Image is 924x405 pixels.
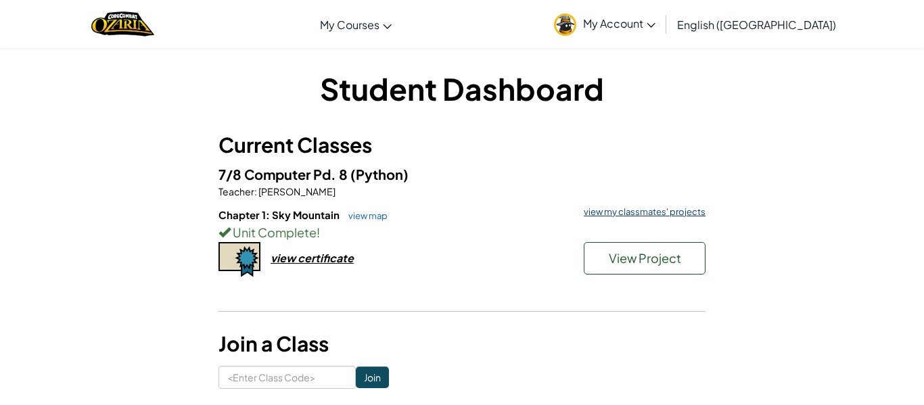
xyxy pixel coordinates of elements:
span: Chapter 1: Sky Mountain [218,208,342,221]
img: certificate-icon.png [218,242,260,277]
a: Ozaria by CodeCombat logo [91,10,154,38]
span: ! [317,224,320,240]
span: [PERSON_NAME] [257,185,336,197]
a: view map [342,210,388,221]
a: view my classmates' projects [577,208,706,216]
span: My Courses [320,18,379,32]
span: Unit Complete [231,224,317,240]
span: English ([GEOGRAPHIC_DATA]) [677,18,836,32]
h3: Join a Class [218,329,706,359]
span: (Python) [350,166,409,183]
input: Join [356,366,389,388]
a: My Courses [313,6,398,43]
button: View Project [584,242,706,275]
h1: Student Dashboard [218,68,706,110]
h3: Current Classes [218,130,706,160]
span: View Project [609,250,681,266]
a: My Account [547,3,662,45]
div: view certificate [271,251,354,265]
span: Teacher [218,185,254,197]
span: My Account [583,16,655,30]
span: 7/8 Computer Pd. 8 [218,166,350,183]
a: view certificate [218,251,354,265]
img: avatar [554,14,576,36]
img: Home [91,10,154,38]
a: English ([GEOGRAPHIC_DATA]) [670,6,843,43]
input: <Enter Class Code> [218,366,356,389]
span: : [254,185,257,197]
